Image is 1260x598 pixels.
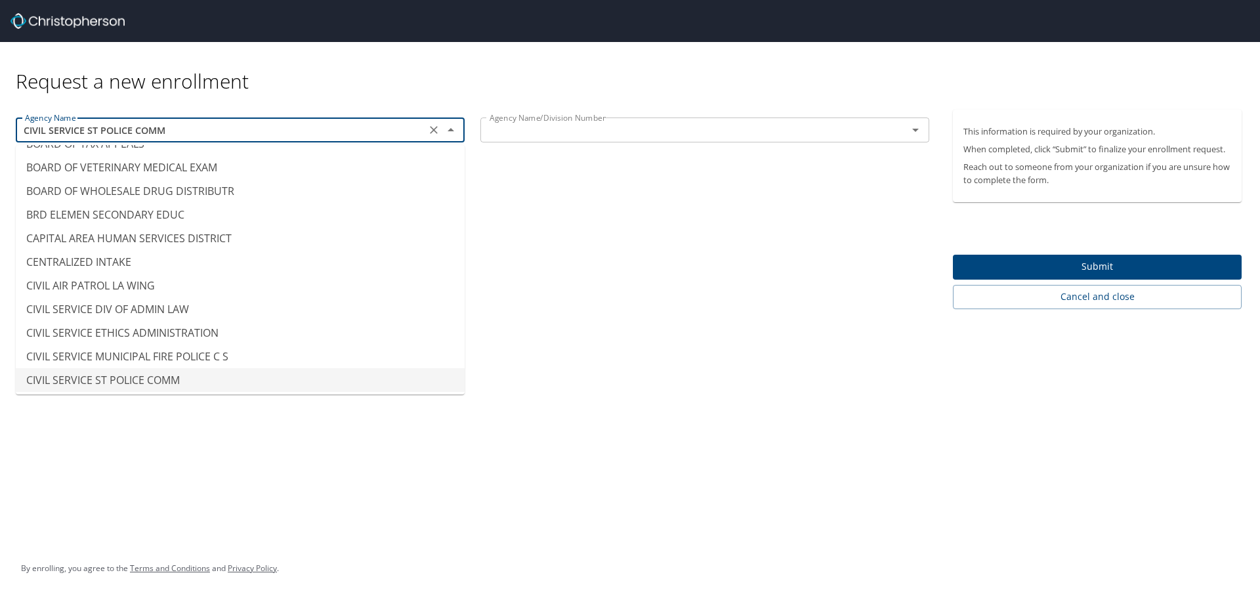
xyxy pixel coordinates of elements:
[228,563,277,574] a: Privacy Policy
[16,179,465,203] li: BOARD OF WHOLESALE DRUG DISTRIBUTR
[16,226,465,250] li: CAPITAL AREA HUMAN SERVICES DISTRICT
[442,121,460,139] button: Close
[130,563,210,574] a: Terms and Conditions
[963,143,1231,156] p: When completed, click “Submit” to finalize your enrollment request.
[906,121,925,139] button: Open
[16,274,465,297] li: CIVIL AIR PATROL LA WING
[16,392,465,416] li: CIVIL SERVICE STATE CIVIL SERVICE
[16,321,465,345] li: CIVIL SERVICE ETHICS ADMINISTRATION
[16,42,1252,94] div: Request a new enrollment
[16,297,465,321] li: CIVIL SERVICE DIV OF ADMIN LAW
[963,259,1231,275] span: Submit
[16,156,465,179] li: BOARD OF VETERINARY MEDICAL EXAM
[963,125,1231,138] p: This information is required by your organization.
[16,368,465,392] li: CIVIL SERVICE ST POLICE COMM
[16,203,465,226] li: BRD ELEMEN SECONDARY EDUC
[16,345,465,368] li: CIVIL SERVICE MUNICIPAL FIRE POLICE C S
[10,13,125,29] img: cbt logo
[963,161,1231,186] p: Reach out to someone from your organization if you are unsure how to complete the form.
[953,255,1242,280] button: Submit
[16,250,465,274] li: CENTRALIZED INTAKE
[21,552,279,585] div: By enrolling, you agree to the and .
[953,285,1242,309] button: Cancel and close
[963,289,1231,305] span: Cancel and close
[425,121,443,139] button: Clear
